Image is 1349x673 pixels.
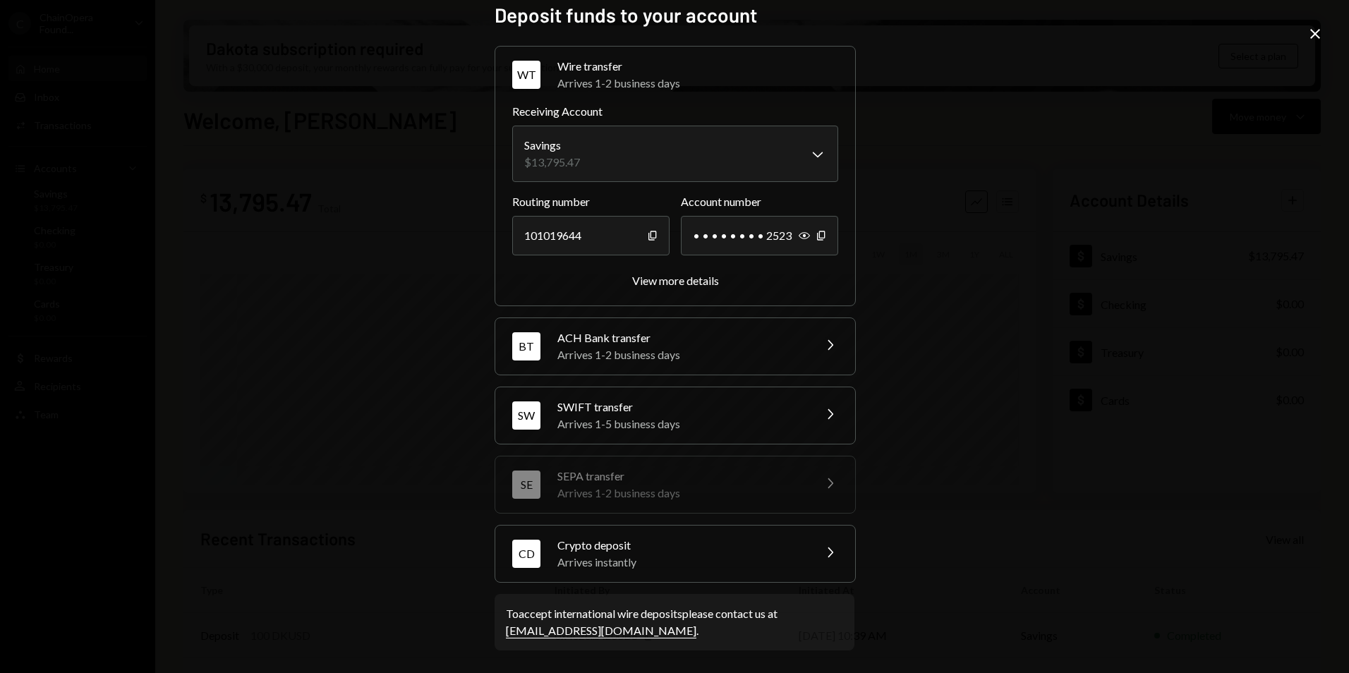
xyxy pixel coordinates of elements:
[495,318,855,375] button: BTACH Bank transferArrives 1-2 business days
[557,537,804,554] div: Crypto deposit
[557,75,838,92] div: Arrives 1-2 business days
[495,1,854,29] h2: Deposit funds to your account
[557,554,804,571] div: Arrives instantly
[495,387,855,444] button: SWSWIFT transferArrives 1-5 business days
[632,274,719,289] button: View more details
[681,193,838,210] label: Account number
[557,416,804,432] div: Arrives 1-5 business days
[512,540,540,568] div: CD
[557,329,804,346] div: ACH Bank transfer
[506,605,843,639] div: To accept international wire deposits please contact us at .
[512,401,540,430] div: SW
[495,526,855,582] button: CDCrypto depositArrives instantly
[512,126,838,182] button: Receiving Account
[512,61,540,89] div: WT
[632,274,719,287] div: View more details
[495,456,855,513] button: SESEPA transferArrives 1-2 business days
[557,58,838,75] div: Wire transfer
[557,399,804,416] div: SWIFT transfer
[512,216,670,255] div: 101019644
[512,103,838,120] label: Receiving Account
[512,471,540,499] div: SE
[512,332,540,360] div: BT
[495,47,855,103] button: WTWire transferArrives 1-2 business days
[512,103,838,289] div: WTWire transferArrives 1-2 business days
[557,485,804,502] div: Arrives 1-2 business days
[512,193,670,210] label: Routing number
[557,346,804,363] div: Arrives 1-2 business days
[681,216,838,255] div: • • • • • • • • 2523
[557,468,804,485] div: SEPA transfer
[506,624,696,638] a: [EMAIL_ADDRESS][DOMAIN_NAME]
